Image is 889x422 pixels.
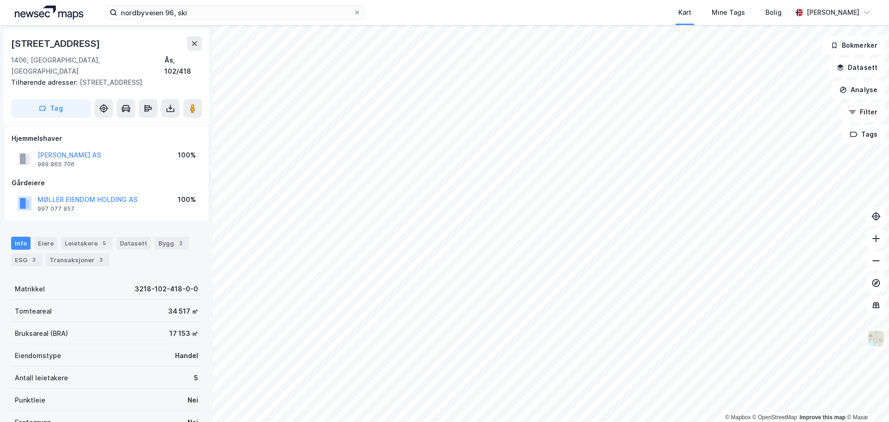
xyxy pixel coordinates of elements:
[176,239,185,248] div: 2
[15,350,61,361] div: Eiendomstype
[46,253,109,266] div: Transaksjoner
[168,306,198,317] div: 34 517 ㎡
[15,6,83,19] img: logo.a4113a55bc3d86da70a041830d287a7e.svg
[841,103,885,121] button: Filter
[15,283,45,295] div: Matrikkel
[15,395,45,406] div: Punktleie
[116,237,151,250] div: Datasett
[829,58,885,77] button: Datasett
[96,255,106,265] div: 3
[194,372,198,384] div: 5
[188,395,198,406] div: Nei
[832,81,885,99] button: Analyse
[15,372,68,384] div: Antall leietakere
[678,7,691,18] div: Kart
[175,350,198,361] div: Handel
[867,330,885,347] img: Z
[725,414,751,421] a: Mapbox
[11,78,80,86] span: Tilhørende adresser:
[38,205,75,213] div: 997 077 857
[842,125,885,144] button: Tags
[155,237,189,250] div: Bygg
[178,150,196,161] div: 100%
[11,36,102,51] div: [STREET_ADDRESS]
[61,237,113,250] div: Leietakere
[169,328,198,339] div: 17 153 ㎡
[178,194,196,205] div: 100%
[15,328,68,339] div: Bruksareal (BRA)
[843,378,889,422] iframe: Chat Widget
[29,255,38,265] div: 3
[100,239,109,248] div: 5
[164,55,202,77] div: Ås, 102/418
[712,7,745,18] div: Mine Tags
[11,237,31,250] div: Info
[117,6,353,19] input: Søk på adresse, matrikkel, gårdeiere, leietakere eller personer
[11,77,194,88] div: [STREET_ADDRESS]
[823,36,885,55] button: Bokmerker
[11,253,42,266] div: ESG
[765,7,782,18] div: Bolig
[12,177,201,189] div: Gårdeiere
[843,378,889,422] div: Kontrollprogram for chat
[807,7,859,18] div: [PERSON_NAME]
[135,283,198,295] div: 3218-102-418-0-0
[752,414,797,421] a: OpenStreetMap
[15,306,52,317] div: Tomteareal
[11,55,164,77] div: 1406, [GEOGRAPHIC_DATA], [GEOGRAPHIC_DATA]
[34,237,57,250] div: Eiere
[11,99,91,118] button: Tag
[38,161,75,168] div: 989 865 706
[12,133,201,144] div: Hjemmelshaver
[800,414,845,421] a: Improve this map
